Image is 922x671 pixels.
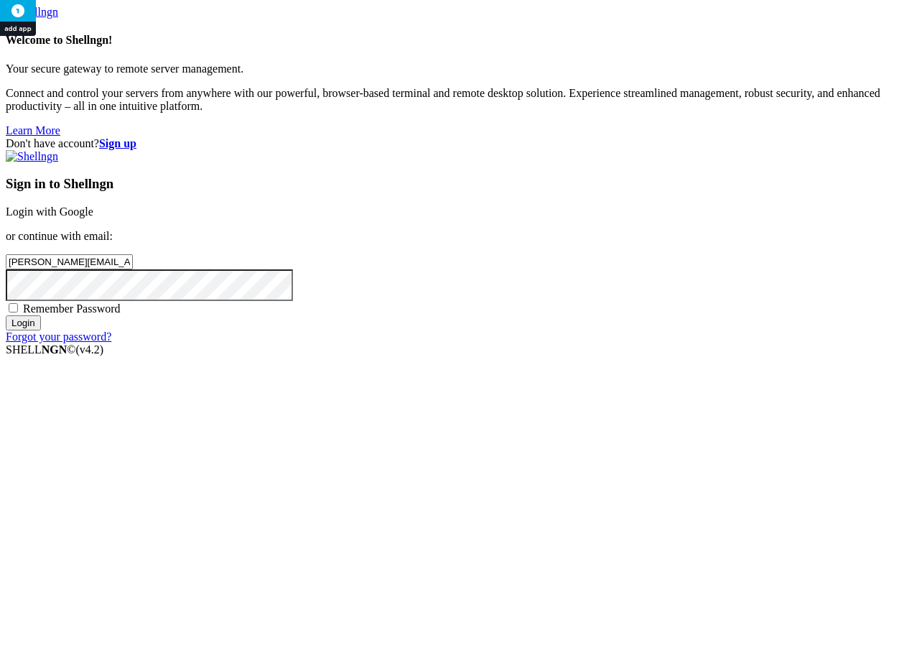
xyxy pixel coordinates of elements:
[6,34,916,47] h4: Welcome to Shellngn!
[99,137,136,149] a: Sign up
[6,315,41,330] input: Login
[6,124,60,136] a: Learn More
[6,343,103,356] span: SHELL ©
[6,137,916,150] div: Don't have account?
[6,254,133,269] input: Email address
[23,302,121,315] span: Remember Password
[6,330,111,343] a: Forgot your password?
[6,176,916,192] h3: Sign in to Shellngn
[6,205,93,218] a: Login with Google
[76,343,104,356] span: 4.2.0
[6,87,916,113] p: Connect and control your servers from anywhere with our powerful, browser-based terminal and remo...
[42,343,67,356] b: NGN
[6,63,916,75] p: Your secure gateway to remote server management.
[9,303,18,313] input: Remember Password
[6,150,58,163] img: Shellngn
[6,230,916,243] p: or continue with email:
